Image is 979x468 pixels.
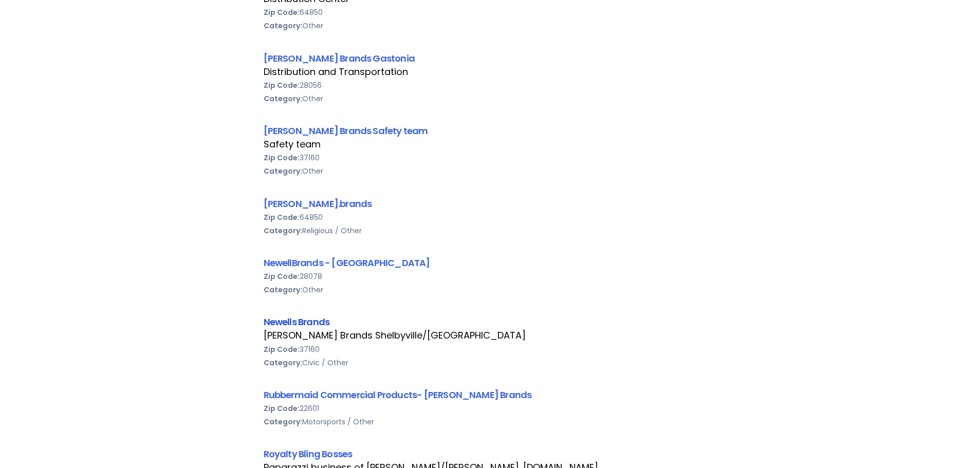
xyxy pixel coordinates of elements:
[264,21,302,31] b: Category:
[264,79,716,92] div: 28056
[264,344,300,354] b: Zip Code:
[264,329,716,342] div: [PERSON_NAME] Brands Shelbyville/[GEOGRAPHIC_DATA]
[264,212,300,222] b: Zip Code:
[264,417,302,427] b: Category:
[264,151,716,164] div: 37160
[264,256,430,269] a: NewellBrands - [GEOGRAPHIC_DATA]
[264,226,302,236] b: Category:
[264,51,716,65] div: [PERSON_NAME] Brands Gastonia
[264,6,716,19] div: 64850
[264,343,716,356] div: 37160
[264,285,302,295] b: Category:
[264,388,532,401] a: Rubbermaid Commercial Products- [PERSON_NAME] Brands
[264,388,716,402] div: Rubbermaid Commercial Products- [PERSON_NAME] Brands
[264,92,716,105] div: Other
[264,402,716,415] div: 22601
[264,447,353,460] a: Royalty Bling Bosses
[264,52,415,65] a: [PERSON_NAME] Brands Gastonia
[264,403,300,414] b: Zip Code:
[264,124,716,138] div: [PERSON_NAME] Brands Safety team
[264,93,302,104] b: Category:
[264,415,716,428] div: Motorsports / Other
[264,271,300,282] b: Zip Code:
[264,270,716,283] div: 28078
[264,19,716,32] div: Other
[264,356,716,369] div: Civic / Other
[264,166,302,176] b: Category:
[264,283,716,296] div: Other
[264,197,372,210] a: [PERSON_NAME].brands
[264,211,716,224] div: 64850
[264,80,300,90] b: Zip Code:
[264,124,428,137] a: [PERSON_NAME] Brands Safety team
[264,358,302,368] b: Category:
[264,138,716,151] div: Safety team
[264,65,716,79] div: Distribution and Transportation
[264,153,300,163] b: Zip Code:
[264,7,300,17] b: Zip Code:
[264,315,716,329] div: Newells Brands
[264,164,716,178] div: Other
[264,197,716,211] div: [PERSON_NAME].brands
[264,256,716,270] div: NewellBrands - [GEOGRAPHIC_DATA]
[264,447,716,461] div: Royalty Bling Bosses
[264,315,330,328] a: Newells Brands
[264,224,716,237] div: Religious / Other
